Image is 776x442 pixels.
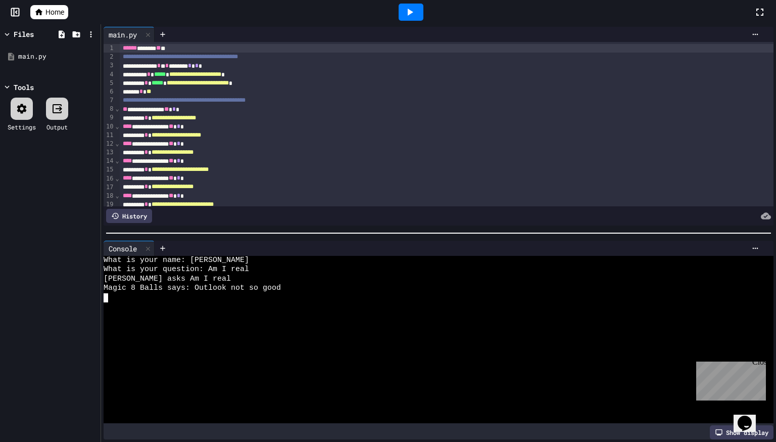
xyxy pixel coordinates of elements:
span: What is your question: Am I real [104,265,249,274]
a: Home [30,5,68,19]
span: What is your name: [PERSON_NAME] [104,256,249,265]
div: Tools [14,82,34,93]
div: main.py [104,29,142,40]
div: Console [104,243,142,254]
span: Fold line [115,175,119,182]
div: 19 [104,200,115,209]
span: Fold line [115,192,119,199]
iframe: chat widget [734,402,766,432]
div: 10 [104,122,115,131]
div: 15 [104,165,115,174]
span: Home [45,7,64,17]
div: 6 [104,87,115,96]
div: Output [46,122,68,131]
div: 14 [104,157,115,165]
div: 2 [104,53,115,61]
div: 5 [104,79,115,87]
div: 4 [104,70,115,79]
span: Fold line [115,105,119,112]
span: Fold line [115,157,119,164]
div: 8 [104,105,115,113]
div: 13 [104,148,115,157]
div: main.py [18,52,97,62]
div: Files [14,29,34,39]
div: 17 [104,183,115,192]
div: Show display [710,425,773,439]
div: History [106,209,152,223]
span: Magic 8 Balls says: Outlook not so good [104,284,281,293]
div: 16 [104,174,115,183]
span: [PERSON_NAME] asks Am I real [104,275,231,284]
div: 1 [104,44,115,53]
span: Fold line [115,140,119,147]
div: Chat with us now!Close [4,4,70,64]
div: 7 [104,96,115,105]
div: main.py [104,27,155,42]
div: 11 [104,131,115,140]
div: Settings [8,122,36,131]
iframe: chat widget [692,358,766,401]
div: 9 [104,113,115,122]
div: Console [104,241,155,256]
div: 18 [104,192,115,200]
span: Fold line [115,123,119,130]
div: 3 [104,61,115,70]
div: 12 [104,140,115,148]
